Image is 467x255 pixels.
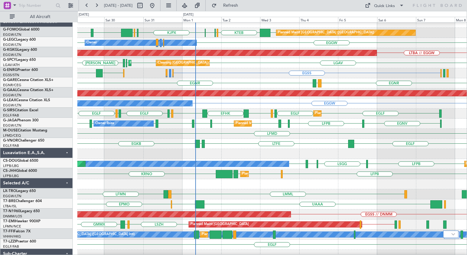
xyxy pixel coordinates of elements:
[3,189,16,193] span: LX-TRO
[3,234,21,239] a: VHHH/HKG
[3,48,17,52] span: G-KGKG
[202,230,304,239] div: Planned Maint [GEOGRAPHIC_DATA] ([GEOGRAPHIC_DATA] Intl)
[209,1,245,10] button: Refresh
[299,17,338,22] div: Thu 4
[3,133,21,138] a: LFMD/CEQ
[242,169,338,179] div: Planned Maint [GEOGRAPHIC_DATA] ([GEOGRAPHIC_DATA])
[3,119,39,122] a: G-JAGAPhenom 300
[3,98,16,102] span: G-LEAX
[7,12,66,22] button: All Aircraft
[3,93,21,98] a: EGGW/LTN
[3,119,17,122] span: G-JAGA
[3,199,42,203] a: T7-BREChallenger 604
[3,209,40,213] a: T7-N1960Legacy 650
[3,164,19,168] a: LFPB/LBG
[182,17,221,22] div: Mon 1
[3,32,21,37] a: EGGW/LTN
[3,73,19,77] a: EGSS/STN
[3,143,19,148] a: EGLF/FAB
[104,3,133,8] span: [DATE] - [DATE]
[79,12,89,17] div: [DATE]
[3,68,38,72] a: G-ENRGPraetor 600
[3,78,53,82] a: G-GARECessna Citation XLS+
[3,169,16,173] span: CS-JHH
[104,17,143,22] div: Sat 30
[3,129,47,132] a: M-OUSECitation Mustang
[130,58,200,68] div: Planned Maint Athens ([PERSON_NAME] Intl)
[3,199,16,203] span: T7-BRE
[3,58,36,62] a: G-SPCYLegacy 650
[338,17,377,22] div: Fri 5
[362,1,407,10] button: Quick Links
[95,119,114,128] div: Owner Ibiza
[3,123,21,128] a: EGGW/LTN
[3,214,22,219] a: DNMM/LOS
[3,240,16,243] span: T7-LZZI
[3,230,14,233] span: T7-FFI
[190,220,249,229] div: Planned Maint [GEOGRAPHIC_DATA]
[3,38,36,42] a: G-LEGCLegacy 600
[3,109,38,112] a: G-SIRSCitation Excel
[3,209,20,213] span: T7-N1960
[278,28,374,37] div: Planned Maint [GEOGRAPHIC_DATA] ([GEOGRAPHIC_DATA])
[3,240,36,243] a: T7-LZZIPraetor 600
[236,119,332,128] div: Planned Maint [GEOGRAPHIC_DATA] ([GEOGRAPHIC_DATA])
[3,139,44,142] a: G-VNORChallenger 650
[3,129,18,132] span: M-OUSE
[3,98,50,102] a: G-LEAXCessna Citation XLS
[3,159,17,163] span: CS-DOU
[143,17,182,22] div: Sun 31
[3,83,21,87] a: EGNR/CEG
[3,113,19,118] a: EGLF/FAB
[3,38,16,42] span: G-LEGC
[19,1,54,10] input: Trip Number
[3,48,37,52] a: G-KGKGLegacy 600
[3,220,15,223] span: T7-EMI
[3,88,53,92] a: G-GAALCessna Citation XLS+
[218,3,244,8] span: Refresh
[374,3,395,9] div: Quick Links
[86,38,97,47] div: Owner
[3,28,39,31] a: G-FOMOGlobal 6000
[3,174,19,178] a: LFPB/LBG
[3,78,17,82] span: G-GARE
[451,233,455,235] img: arrow-gray.svg
[65,17,104,22] div: Fri 29
[3,42,21,47] a: EGGW/LTN
[3,169,37,173] a: CS-JHHGlobal 6000
[260,17,299,22] div: Wed 3
[221,17,260,22] div: Tue 2
[3,224,21,229] a: LFMN/NCE
[416,17,455,22] div: Sun 7
[28,230,135,239] div: [PERSON_NAME][GEOGRAPHIC_DATA] ([GEOGRAPHIC_DATA] Intl)
[315,109,411,118] div: Planned Maint [GEOGRAPHIC_DATA] ([GEOGRAPHIC_DATA])
[3,139,18,142] span: G-VNOR
[3,159,38,163] a: CS-DOUGlobal 6500
[3,88,17,92] span: G-GAAL
[3,194,21,198] a: EGGW/LTN
[3,63,20,67] a: LGAV/ATH
[3,220,40,223] a: T7-EMIHawker 900XP
[3,53,21,57] a: EGGW/LTN
[3,68,17,72] span: G-ENRG
[3,58,16,62] span: G-SPCY
[3,230,31,233] a: T7-FFIFalcon 7X
[377,17,416,22] div: Sat 6
[3,103,21,108] a: EGGW/LTN
[3,28,19,31] span: G-FOMO
[16,15,64,19] span: All Aircraft
[183,12,193,17] div: [DATE]
[3,189,36,193] a: LX-TROLegacy 650
[3,204,17,209] a: LTBA/ISL
[158,58,244,68] div: Cleaning [GEOGRAPHIC_DATA] ([PERSON_NAME] Intl)
[3,109,15,112] span: G-SIRS
[3,244,19,249] a: EGLF/FAB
